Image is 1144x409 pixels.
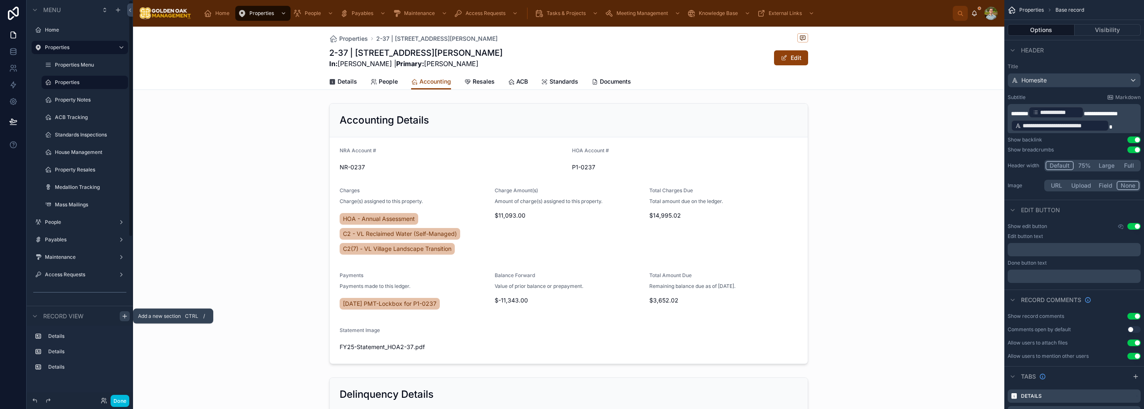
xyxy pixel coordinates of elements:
button: Field [1095,181,1117,190]
a: ACB [508,74,528,91]
span: Payables [352,10,373,17]
div: Allow users to attach files [1008,340,1068,346]
strong: In: [329,59,338,68]
span: People [305,10,321,17]
label: Property Resales [55,166,123,173]
span: Header [1021,46,1044,55]
span: Properties [1019,7,1044,13]
span: Tabs [1021,372,1036,381]
a: People [291,6,338,21]
label: Title [1008,63,1141,70]
span: Documents [600,77,631,86]
label: Details [48,364,121,370]
button: Full [1118,161,1139,170]
a: Standards [541,74,578,91]
label: Show edit button [1008,223,1047,230]
button: Options [1008,24,1075,36]
button: Large [1095,161,1118,170]
a: Properties [329,35,368,43]
label: Medallion Tracking [55,184,123,191]
button: Upload [1068,181,1095,190]
strong: Primary: [396,59,424,68]
button: 75% [1074,161,1095,170]
a: Details [329,74,357,91]
button: Default [1045,161,1074,170]
span: Record comments [1021,296,1081,304]
label: Properties Menu [55,62,123,68]
label: Properties [55,79,123,86]
label: Header width [1008,162,1041,169]
label: Access Requests [45,271,111,278]
img: App logo [140,7,191,20]
button: Done [111,395,129,407]
span: Maintenance [404,10,435,17]
a: Properties [235,6,291,21]
button: Homesite [1008,73,1141,87]
span: [PERSON_NAME] | [PERSON_NAME] [329,59,503,69]
label: Maintenance [45,254,111,260]
a: 2-37 | [STREET_ADDRESS][PERSON_NAME] [376,35,498,43]
label: Subtitle [1008,94,1026,101]
a: Accounting [411,74,451,90]
a: Documents [592,74,631,91]
label: Standards Inspections [55,131,123,138]
a: Tasks & Projects [533,6,602,21]
span: Ctrl [184,312,199,320]
a: People [370,74,398,91]
span: Properties [339,35,368,43]
span: Details [338,77,357,86]
span: Edit button [1021,206,1060,214]
span: Properties [249,10,274,17]
a: Access Requests [451,6,522,21]
span: Menu [43,6,61,14]
span: Accounting [419,77,451,86]
label: Edit button text [1008,233,1043,240]
span: ACB [516,77,528,86]
a: Resales [464,74,495,91]
button: None [1117,181,1139,190]
label: People [45,219,111,226]
span: Base record [1055,7,1084,13]
button: URL [1045,181,1068,190]
div: Show backlink [1008,136,1042,143]
label: Payables [45,236,111,243]
a: Home [201,6,235,21]
div: scrollable content [1008,104,1141,133]
span: / [201,313,207,320]
div: scrollable content [1008,243,1141,256]
a: Payables [338,6,390,21]
span: Markdown [1115,94,1141,101]
span: External Links [769,10,802,17]
label: Home [45,27,123,33]
div: scrollable content [198,4,953,22]
a: Meeting Management [602,6,685,21]
span: Add a new section [138,313,181,320]
label: Done button text [1008,260,1047,266]
div: Comments open by default [1008,326,1071,333]
div: Show breadcrumbs [1008,146,1054,153]
label: ACB Tracking [55,114,123,121]
label: Mass Mailings [55,201,123,208]
span: Access Requests [466,10,505,17]
button: Edit [774,50,808,65]
span: Resales [473,77,495,86]
a: Knowledge Base [685,6,754,21]
label: Details [48,348,121,355]
a: Properties [45,44,111,51]
label: House Management [55,149,123,156]
label: Property Notes [55,97,123,103]
label: Image [1008,182,1041,189]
